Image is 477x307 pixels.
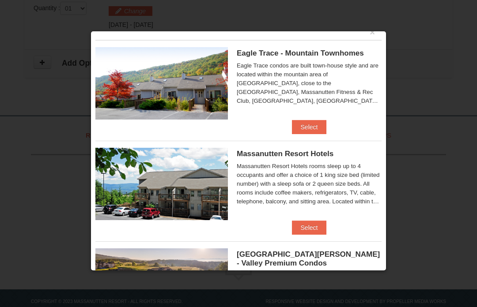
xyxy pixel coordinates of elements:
[237,61,382,105] div: Eagle Trace condos are built town-house style and are located within the mountain area of [GEOGRA...
[237,162,382,206] div: Massanutten Resort Hotels rooms sleep up to 4 occupants and offer a choice of 1 king size bed (li...
[237,49,364,57] span: Eagle Trace - Mountain Townhomes
[370,28,375,37] button: ×
[95,148,228,220] img: 19219026-1-e3b4ac8e.jpg
[292,221,327,235] button: Select
[292,120,327,134] button: Select
[95,47,228,120] img: 19218983-1-9b289e55.jpg
[237,250,380,267] span: [GEOGRAPHIC_DATA][PERSON_NAME] - Valley Premium Condos
[237,150,333,158] span: Massanutten Resort Hotels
